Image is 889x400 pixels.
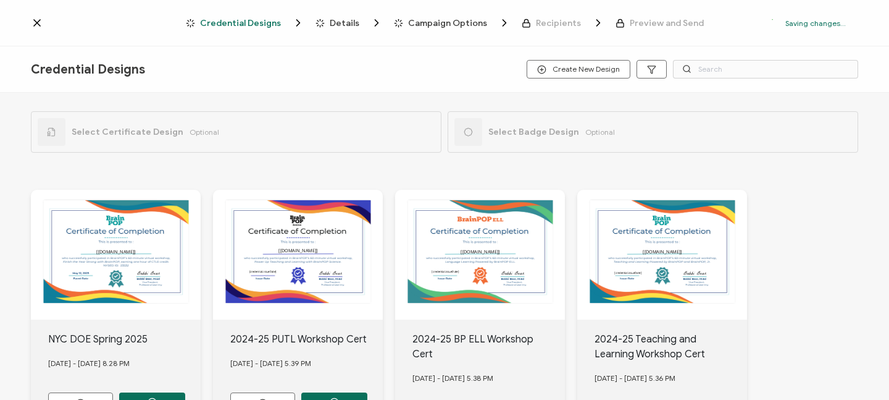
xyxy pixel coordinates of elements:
span: Preview and Send [616,19,704,28]
span: Optional [585,127,615,137]
div: 2024-25 BP ELL Workshop Cert [412,332,566,362]
span: Recipients [536,19,581,28]
div: [DATE] - [DATE] 8.28 PM [48,347,201,380]
div: NYC DOE Spring 2025 [48,332,201,347]
span: Select Certificate Design [72,127,183,137]
span: Select Badge Design [488,127,579,137]
iframe: Chat Widget [827,341,889,400]
span: Optional [190,127,219,137]
span: Credential Designs [31,62,145,77]
span: Create New Design [537,65,620,74]
button: Create New Design [527,60,630,79]
span: Campaign Options [408,19,487,28]
span: Preview and Send [630,19,704,28]
input: Search [673,60,858,79]
span: Credential Designs [186,17,304,29]
span: Credential Designs [200,19,281,28]
span: Details [315,17,383,29]
div: [DATE] - [DATE] 5.36 PM [595,362,748,395]
div: 2024-25 Teaching and Learning Workshop Cert [595,332,748,362]
span: Recipients [522,17,604,29]
p: Saving changes... [785,19,846,28]
div: [DATE] - [DATE] 5.38 PM [412,362,566,395]
div: [DATE] - [DATE] 5.39 PM [230,347,383,380]
span: Details [330,19,359,28]
span: Campaign Options [394,17,511,29]
div: 2024-25 PUTL Workshop Cert [230,332,383,347]
div: Breadcrumb [186,17,704,29]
